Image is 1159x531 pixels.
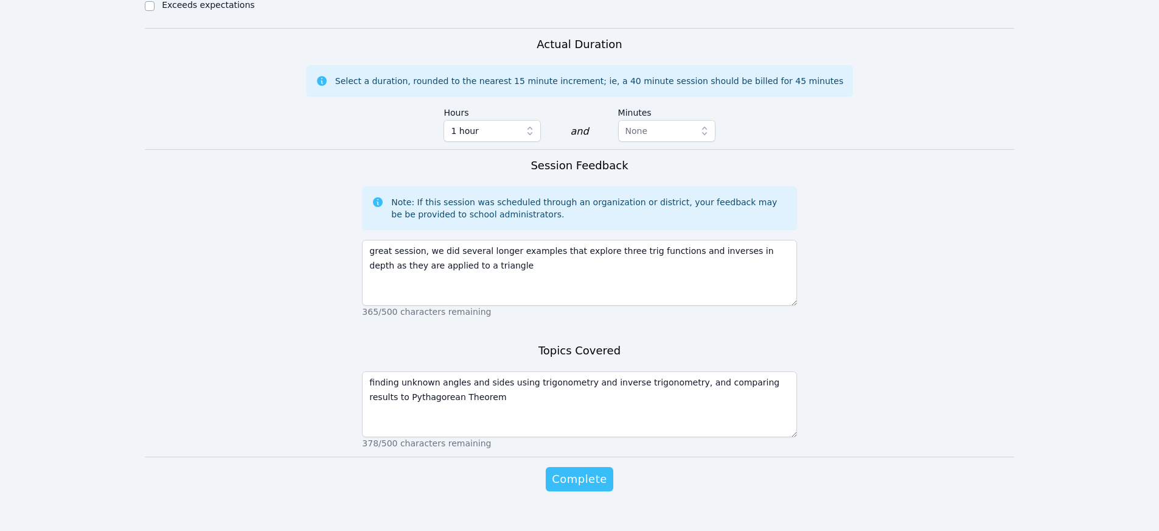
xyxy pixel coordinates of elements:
textarea: great session, we did several longer examples that explore three trig functions and inverses in d... [362,240,796,306]
label: Minutes [618,102,715,120]
h3: Session Feedback [531,157,628,174]
p: 365/500 characters remaining [362,306,796,318]
textarea: finding unknown angles and sides using trigonometry and inverse trigonometry, and comparing resul... [362,371,796,437]
div: Select a duration, rounded to the nearest 15 minute increment; ie, a 40 minute session should be ... [335,75,843,87]
h3: Actual Duration [537,36,622,53]
span: None [625,126,648,136]
button: None [618,120,715,142]
span: 1 hour [451,124,478,138]
button: 1 hour [444,120,541,142]
button: Complete [546,467,613,491]
span: Complete [552,471,607,488]
p: 378/500 characters remaining [362,437,796,449]
h3: Topics Covered [538,342,621,359]
label: Hours [444,102,541,120]
div: and [570,124,588,139]
div: Note: If this session was scheduled through an organization or district, your feedback may be be ... [391,196,787,220]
